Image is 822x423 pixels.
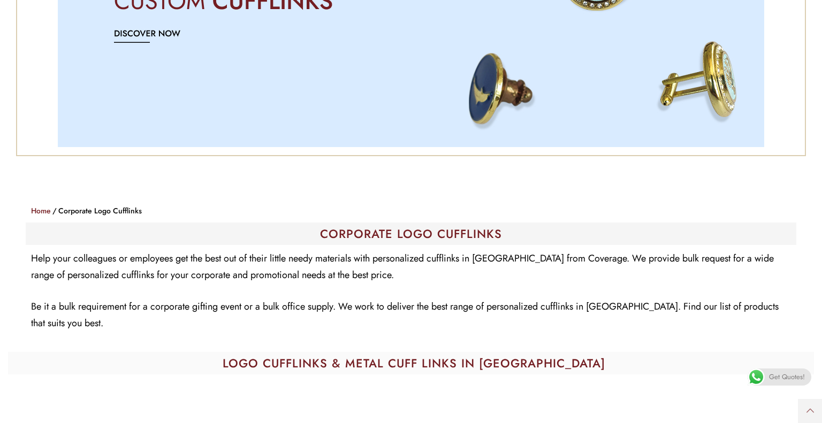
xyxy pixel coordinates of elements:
h1: CORPORATE LOGO CUFFLINKS​ [31,228,791,240]
span: Get Quotes! [769,368,805,386]
li: Corporate Logo Cufflinks [51,204,142,217]
a: Home [31,205,51,216]
p: Be it a bulk requirement for a corporate gifting event or a bulk office supply. We work to delive... [31,298,791,332]
h2: LOGO CUFFLINKS & METAL CUFF LINKS IN [GEOGRAPHIC_DATA]​ [13,357,814,369]
p: Help your colleagues or employees get the best out of their little needy materials with personali... [31,250,791,283]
